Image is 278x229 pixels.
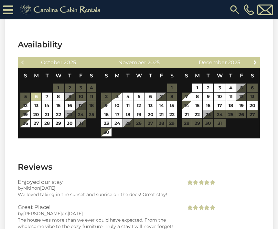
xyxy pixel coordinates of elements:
a: 9 [101,101,112,110]
a: 22 [192,110,202,119]
a: 26 [20,119,30,127]
div: by on [18,185,176,191]
span: Nitin [23,185,34,191]
a: 3 [112,93,123,101]
span: Friday [79,73,82,79]
a: 23 [101,119,112,127]
div: by on [18,210,176,217]
span: November [118,59,146,65]
a: 4 [226,84,236,92]
h3: Great Place! [18,204,176,210]
a: 8 [53,93,64,101]
a: 1 [192,84,202,92]
a: 21 [182,110,192,119]
span: Saturday [251,73,254,79]
a: 28 [42,119,52,127]
a: 14 [182,101,192,110]
span: Sunday [185,73,188,79]
a: 10 [112,101,123,110]
span: Wednesday [217,73,223,79]
a: 21 [42,110,52,119]
a: 7 [42,93,52,101]
h3: Enjoyed our stay [18,179,176,185]
a: 17 [214,101,225,110]
a: 8 [192,93,202,101]
div: We loved taking in the sunset and sunrise on the deck! Great stay! [18,191,176,198]
a: 15 [167,101,177,110]
span: Monday [195,73,200,79]
span: Saturday [170,73,174,79]
a: 12 [20,101,30,110]
a: 18 [123,110,133,119]
a: 14 [42,101,52,110]
span: Tuesday [126,73,130,79]
a: 27 [31,119,41,127]
a: 2 [203,84,213,92]
a: 29 [53,119,64,127]
h3: Availability [18,39,260,50]
span: 2025 [147,59,160,65]
span: Thursday [68,73,71,79]
a: 17 [112,110,123,119]
span: Wednesday [56,73,61,79]
span: Thursday [149,73,152,79]
span: October [41,59,62,65]
a: 4 [123,93,133,101]
span: 2025 [64,59,76,65]
span: [DATE] [40,185,55,191]
a: [PHONE_NUMBER] [242,4,256,15]
a: 22 [167,110,177,119]
a: 18 [226,101,236,110]
a: 30 [65,119,75,127]
span: Next [252,60,258,65]
a: 20 [31,110,41,119]
a: 6 [31,93,41,101]
a: 13 [145,101,155,110]
a: 14 [156,101,166,110]
a: 30 [101,128,112,136]
span: Friday [160,73,163,79]
span: December [199,59,227,65]
span: Saturday [90,73,93,79]
a: 19 [134,110,145,119]
a: 5 [134,93,145,101]
a: 19 [236,101,246,110]
a: 16 [203,101,213,110]
a: 20 [145,110,155,119]
a: 15 [53,101,64,110]
a: 22 [53,110,64,119]
span: Monday [115,73,120,79]
a: 21 [156,110,166,119]
span: Sunday [24,73,27,79]
span: 2025 [228,59,240,65]
span: Tuesday [207,73,210,79]
a: 11 [226,93,236,101]
img: search-regular.svg [229,4,241,15]
a: 13 [31,101,41,110]
a: 24 [112,119,123,127]
h3: Reviews [18,161,260,173]
a: Next [251,58,259,66]
span: [DATE] [68,211,83,216]
a: 3 [214,84,225,92]
a: 15 [192,101,202,110]
a: 11 [123,101,133,110]
a: 16 [65,101,75,110]
span: Monday [34,73,39,79]
span: Tuesday [46,73,49,79]
a: 19 [20,110,30,119]
span: Thursday [229,73,232,79]
a: 16 [101,110,112,119]
a: 7 [182,93,192,101]
a: 6 [145,93,155,101]
a: 20 [247,101,257,110]
a: 10 [214,93,225,101]
img: Khaki-logo.png [16,3,106,16]
span: Sunday [105,73,108,79]
span: Wednesday [136,73,142,79]
a: 9 [203,93,213,101]
span: Friday [240,73,243,79]
span: [PERSON_NAME] [23,211,62,216]
a: 12 [134,101,145,110]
